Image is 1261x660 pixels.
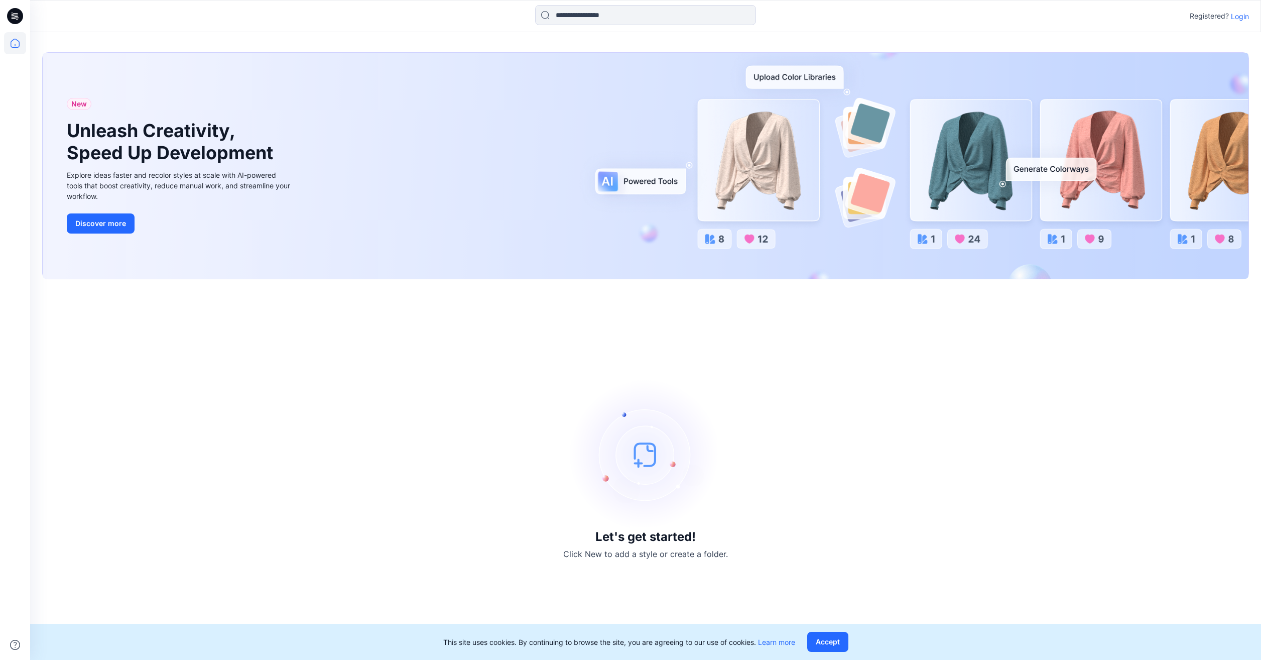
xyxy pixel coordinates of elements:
[807,632,848,652] button: Accept
[563,548,728,560] p: Click New to add a style or create a folder.
[67,213,135,234] button: Discover more
[1190,10,1229,22] p: Registered?
[758,638,795,646] a: Learn more
[67,120,278,163] h1: Unleash Creativity, Speed Up Development
[595,530,696,544] h3: Let's get started!
[67,170,293,201] div: Explore ideas faster and recolor styles at scale with AI-powered tools that boost creativity, red...
[570,379,721,530] img: empty-state-image.svg
[1231,11,1249,22] p: Login
[67,213,293,234] a: Discover more
[71,98,87,110] span: New
[443,637,795,647] p: This site uses cookies. By continuing to browse the site, you are agreeing to our use of cookies.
